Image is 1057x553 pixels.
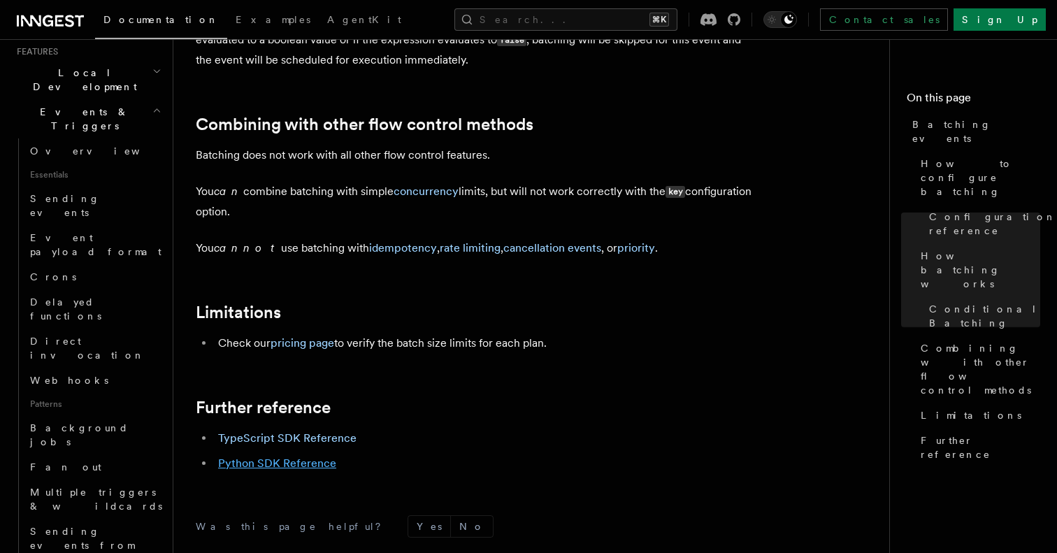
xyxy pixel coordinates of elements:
[649,13,669,27] kbd: ⌘K
[271,336,334,350] a: pricing page
[915,243,1040,296] a: How batching works
[921,433,1040,461] span: Further reference
[30,232,161,257] span: Event payload format
[921,408,1021,422] span: Limitations
[820,8,948,31] a: Contact sales
[196,115,533,134] a: Combining with other flow control methods
[227,4,319,38] a: Examples
[915,428,1040,467] a: Further reference
[196,519,391,533] p: Was this page helpful?
[923,204,1040,243] a: Configuration reference
[24,329,164,368] a: Direct invocation
[196,238,755,258] p: You use batching with , , , or .
[24,393,164,415] span: Patterns
[196,182,755,222] p: You combine batching with simple limits, but will not work correctly with the configuration option.
[369,241,437,254] a: idempotency
[912,117,1040,145] span: Batching events
[440,241,501,254] a: rate limiting
[454,8,677,31] button: Search...⌘K
[24,368,164,393] a: Webhooks
[30,336,145,361] span: Direct invocation
[11,105,152,133] span: Events & Triggers
[408,516,450,537] button: Yes
[617,241,655,254] a: priority
[30,422,129,447] span: Background jobs
[451,516,493,537] button: No
[915,403,1040,428] a: Limitations
[103,14,219,25] span: Documentation
[923,296,1040,336] a: Conditional Batching
[24,138,164,164] a: Overview
[394,185,459,198] a: concurrency
[915,151,1040,204] a: How to configure batching
[30,193,100,218] span: Sending events
[915,336,1040,403] a: Combining with other flow control methods
[666,186,685,198] code: key
[11,60,164,99] button: Local Development
[214,185,243,198] em: can
[497,34,526,46] code: false
[214,333,755,353] li: Check our to verify the batch size limits for each plan.
[929,210,1056,238] span: Configuration reference
[954,8,1046,31] a: Sign Up
[218,431,357,445] a: TypeScript SDK Reference
[30,461,101,473] span: Fan out
[11,99,164,138] button: Events & Triggers
[24,289,164,329] a: Delayed functions
[929,302,1040,330] span: Conditional Batching
[196,303,281,322] a: Limitations
[907,89,1040,112] h4: On this page
[921,341,1040,397] span: Combining with other flow control methods
[907,112,1040,151] a: Batching events
[24,225,164,264] a: Event payload format
[30,145,174,157] span: Overview
[214,241,281,254] em: cannot
[196,398,331,417] a: Further reference
[24,454,164,480] a: Fan out
[11,66,152,94] span: Local Development
[30,271,76,282] span: Crons
[763,11,797,28] button: Toggle dark mode
[921,249,1040,291] span: How batching works
[24,264,164,289] a: Crons
[11,46,58,57] span: Features
[30,375,108,386] span: Webhooks
[95,4,227,39] a: Documentation
[236,14,310,25] span: Examples
[30,296,101,322] span: Delayed functions
[24,164,164,186] span: Essentials
[24,480,164,519] a: Multiple triggers & wildcards
[327,14,401,25] span: AgentKit
[503,241,601,254] a: cancellation events
[30,487,162,512] span: Multiple triggers & wildcards
[24,415,164,454] a: Background jobs
[218,457,336,470] a: Python SDK Reference
[319,4,410,38] a: AgentKit
[24,186,164,225] a: Sending events
[196,145,755,165] p: Batching does not work with all other flow control features.
[921,157,1040,199] span: How to configure batching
